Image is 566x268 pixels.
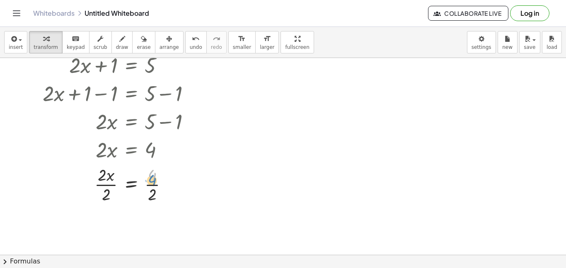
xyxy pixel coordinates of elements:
button: fullscreen [281,31,314,53]
button: settings [467,31,496,53]
button: insert [4,31,27,53]
span: draw [116,44,128,50]
i: format_size [238,34,246,44]
span: new [502,44,513,50]
span: larger [260,44,274,50]
button: undoundo [185,31,207,53]
span: fullscreen [285,44,309,50]
button: Collaborate Live [428,6,508,21]
button: Toggle navigation [10,7,23,20]
button: save [519,31,540,53]
i: redo [213,34,220,44]
span: smaller [233,44,251,50]
span: insert [9,44,23,50]
button: transform [29,31,63,53]
span: transform [34,44,58,50]
span: Collaborate Live [435,10,501,17]
button: scrub [89,31,112,53]
button: format_sizesmaller [228,31,256,53]
span: keypad [67,44,85,50]
span: undo [190,44,202,50]
button: load [542,31,562,53]
button: keyboardkeypad [62,31,89,53]
button: arrange [155,31,184,53]
button: Log in [510,5,549,21]
i: undo [192,34,200,44]
button: format_sizelarger [255,31,279,53]
i: keyboard [72,34,80,44]
i: format_size [263,34,271,44]
button: new [498,31,518,53]
button: redoredo [206,31,227,53]
a: Whiteboards [33,9,75,17]
button: draw [111,31,133,53]
span: settings [472,44,491,50]
button: erase [132,31,155,53]
span: scrub [94,44,107,50]
span: save [524,44,535,50]
span: erase [137,44,150,50]
span: redo [211,44,222,50]
span: load [547,44,557,50]
span: arrange [160,44,179,50]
